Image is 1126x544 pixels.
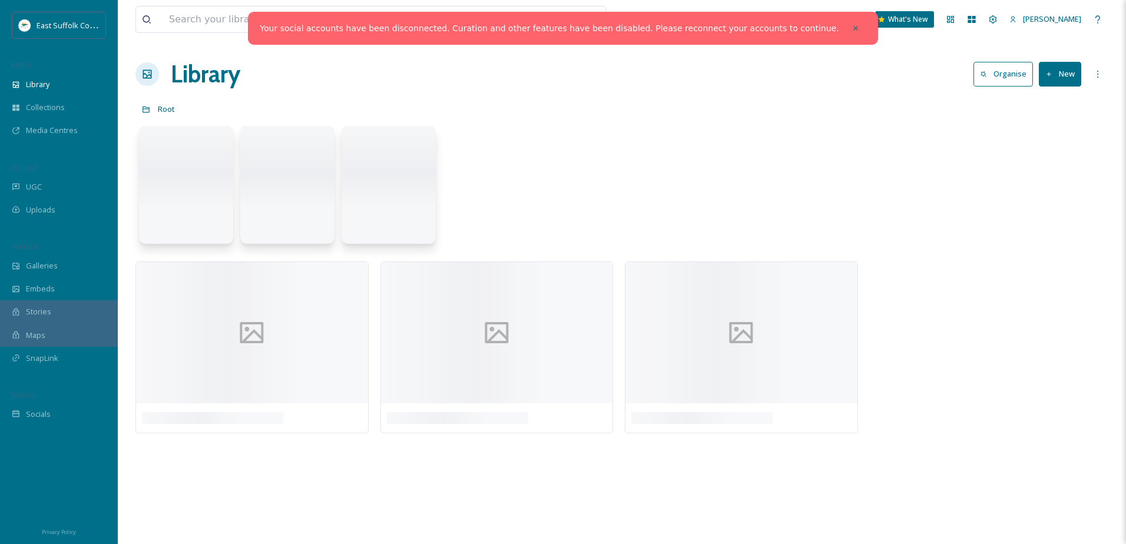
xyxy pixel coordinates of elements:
span: MEDIA [12,61,32,69]
a: Root [158,102,175,116]
img: ESC%20Logo.png [19,19,31,31]
a: View all files [531,8,600,31]
span: Privacy Policy [42,528,76,536]
span: WIDGETS [12,242,39,251]
span: Embeds [26,283,55,294]
span: Media Centres [26,125,78,136]
span: SOCIALS [12,390,35,399]
span: Library [26,79,49,90]
span: Uploads [26,204,55,215]
span: Maps [26,330,45,341]
input: Search your library [163,6,510,32]
span: Root [158,104,175,114]
a: Library [171,57,240,92]
span: [PERSON_NAME] [1023,14,1081,24]
a: Your social accounts have been disconnected. Curation and other features have been disabled. Plea... [260,22,839,35]
a: What's New [875,11,934,28]
button: Organise [973,62,1033,86]
a: [PERSON_NAME] [1004,8,1087,31]
button: New [1039,62,1081,86]
span: SnapLink [26,353,58,364]
a: Privacy Policy [42,524,76,538]
a: Organise [973,62,1039,86]
span: Collections [26,102,65,113]
span: Galleries [26,260,58,271]
span: Stories [26,306,51,317]
span: Socials [26,409,51,420]
span: UGC [26,181,42,193]
span: East Suffolk Council [37,19,106,31]
span: COLLECT [12,163,37,172]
